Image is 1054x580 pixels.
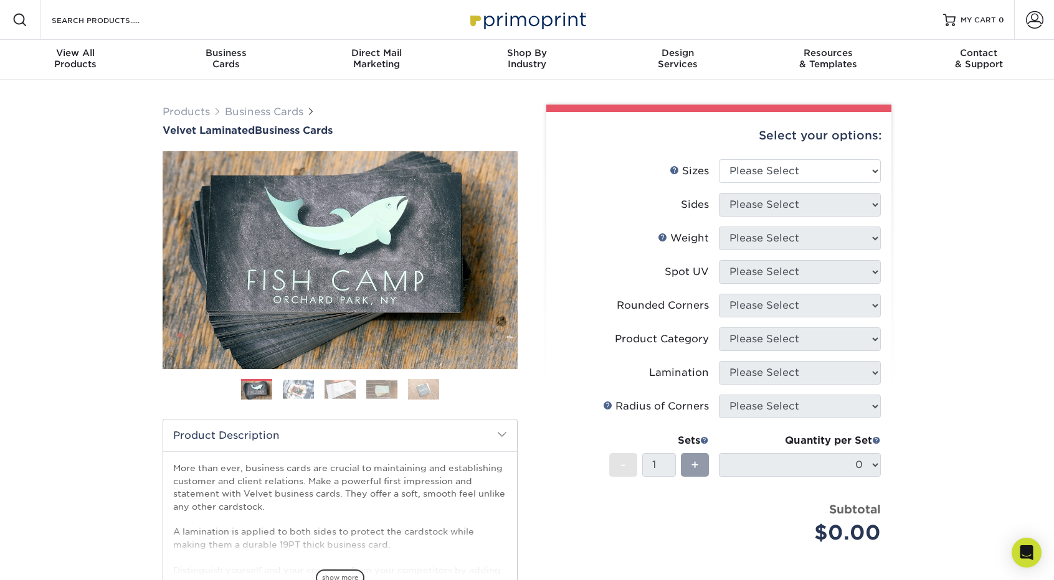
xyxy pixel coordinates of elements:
[325,380,356,399] img: Business Cards 03
[366,380,397,399] img: Business Cards 04
[151,40,301,80] a: BusinessCards
[241,375,272,406] img: Business Cards 01
[719,433,881,448] div: Quantity per Set
[999,16,1004,24] span: 0
[691,456,699,474] span: +
[903,40,1054,80] a: Contact& Support
[163,124,255,136] span: Velvet Laminated
[50,12,172,27] input: SEARCH PRODUCTS.....
[452,40,602,80] a: Shop ByIndustry
[603,399,709,414] div: Radius of Corners
[283,380,314,399] img: Business Cards 02
[728,518,881,548] div: $0.00
[681,197,709,212] div: Sides
[620,456,626,474] span: -
[163,83,518,437] img: Velvet Laminated 01
[602,47,753,70] div: Services
[301,40,452,80] a: Direct MailMarketing
[163,419,517,451] h2: Product Description
[615,332,709,347] div: Product Category
[556,112,881,159] div: Select your options:
[1012,538,1042,568] div: Open Intercom Messenger
[225,106,303,118] a: Business Cards
[665,264,709,279] div: Spot UV
[452,47,602,70] div: Industry
[753,47,904,70] div: & Templates
[961,15,996,26] span: MY CART
[602,40,753,80] a: DesignServices
[617,298,709,313] div: Rounded Corners
[408,378,439,400] img: Business Cards 05
[301,47,452,58] span: Direct Mail
[670,164,709,179] div: Sizes
[151,47,301,70] div: Cards
[602,47,753,58] span: Design
[151,47,301,58] span: Business
[753,47,904,58] span: Resources
[903,47,1054,70] div: & Support
[163,106,210,118] a: Products
[163,124,518,136] a: Velvet LaminatedBusiness Cards
[163,124,518,136] h1: Business Cards
[658,231,709,246] div: Weight
[465,6,589,33] img: Primoprint
[609,433,709,448] div: Sets
[452,47,602,58] span: Shop By
[753,40,904,80] a: Resources& Templates
[649,365,709,380] div: Lamination
[903,47,1054,58] span: Contact
[829,502,881,516] strong: Subtotal
[301,47,452,70] div: Marketing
